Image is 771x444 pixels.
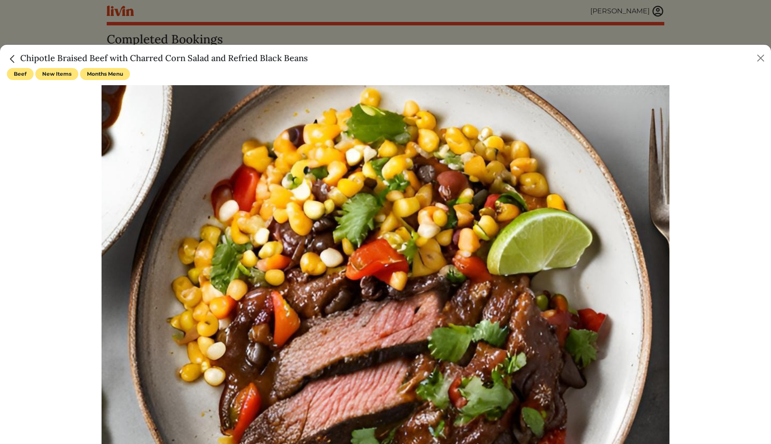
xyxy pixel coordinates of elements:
img: back_caret-0738dc900bf9763b5e5a40894073b948e17d9601fd527fca9689b06ce300169f.svg [7,53,18,65]
span: New Items [35,68,78,80]
a: Close [7,52,20,63]
button: Close [754,51,768,65]
span: Months Menu [80,68,130,80]
span: Beef [7,68,34,80]
h5: Chipotle Braised Beef with Charred Corn Salad and Refried Black Beans [7,52,308,65]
